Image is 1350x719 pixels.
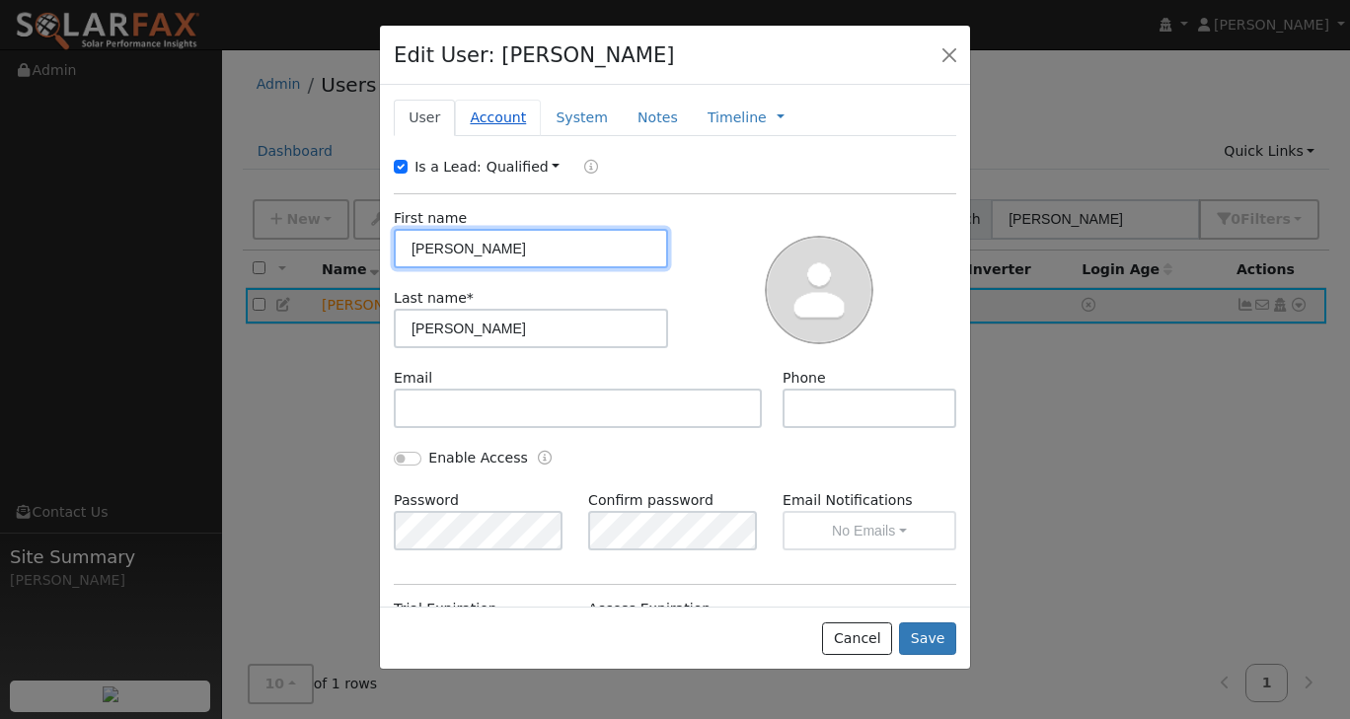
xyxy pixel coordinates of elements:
[394,599,497,619] label: Trial Expiration
[783,368,826,389] label: Phone
[414,157,482,178] label: Is a Lead:
[394,368,432,389] label: Email
[394,288,474,309] label: Last name
[487,159,561,175] a: Qualified
[588,599,711,619] label: Access Expiration
[428,448,528,468] label: Enable Access
[455,100,541,136] a: Account
[394,160,408,174] input: Is a Lead:
[394,490,459,511] label: Password
[623,100,693,136] a: Notes
[394,100,455,136] a: User
[538,448,552,470] a: Enable Access
[708,108,767,128] a: Timeline
[569,157,598,180] a: Lead
[541,100,623,136] a: System
[394,39,675,71] h4: Edit User: [PERSON_NAME]
[394,208,467,229] label: First name
[899,622,956,656] button: Save
[588,490,713,511] label: Confirm password
[783,490,956,511] label: Email Notifications
[467,290,474,306] span: Required
[822,622,892,656] button: Cancel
